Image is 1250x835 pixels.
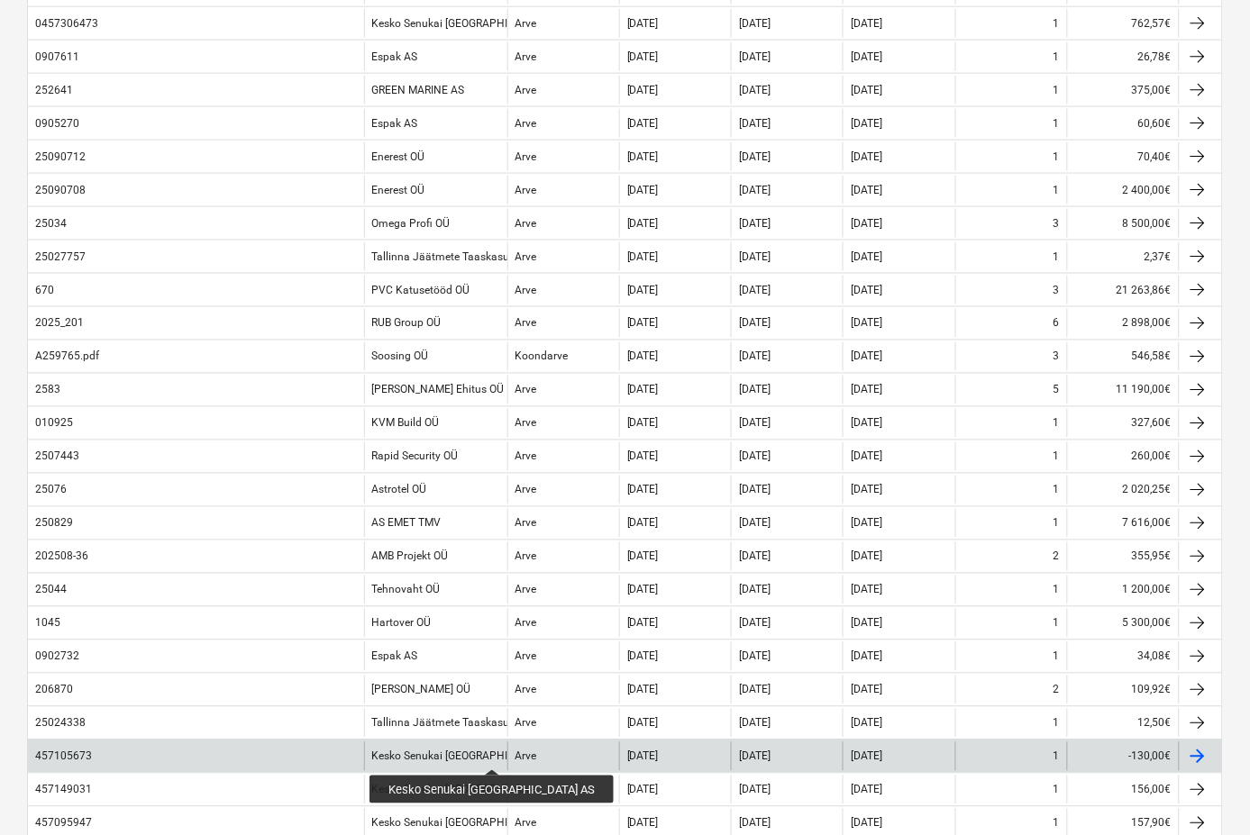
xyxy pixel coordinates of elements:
[516,284,537,296] div: Arve
[516,517,537,530] div: Arve
[851,717,882,730] div: [DATE]
[739,484,771,496] div: [DATE]
[1067,76,1179,104] div: 375,00€
[1054,817,1060,830] div: 1
[627,284,659,296] div: [DATE]
[1067,109,1179,138] div: 60,60€
[851,450,882,463] div: [DATE]
[372,684,471,696] div: [PERSON_NAME] OÜ
[35,150,86,163] div: 25090712
[851,350,882,363] div: [DATE]
[627,17,659,30] div: [DATE]
[739,150,771,163] div: [DATE]
[1067,642,1179,671] div: 34,08€
[516,417,537,430] div: Arve
[627,50,659,63] div: [DATE]
[372,184,425,196] div: Enerest OÜ
[516,117,537,130] div: Arve
[1054,150,1060,163] div: 1
[851,584,882,596] div: [DATE]
[1160,749,1250,835] iframe: Chat Widget
[851,84,882,96] div: [DATE]
[35,684,73,696] div: 206870
[627,617,659,630] div: [DATE]
[372,217,451,230] div: Omega Profi OÜ
[35,784,92,796] div: 457149031
[1054,317,1060,330] div: 6
[1054,484,1060,496] div: 1
[516,317,537,330] div: Arve
[739,284,771,296] div: [DATE]
[739,784,771,796] div: [DATE]
[516,17,537,30] div: Arve
[35,17,98,30] div: 0457306473
[851,50,882,63] div: [DATE]
[739,584,771,596] div: [DATE]
[372,50,418,63] div: Espak AS
[739,217,771,230] div: [DATE]
[516,184,537,196] div: Arve
[35,284,54,296] div: 670
[627,784,659,796] div: [DATE]
[372,550,449,563] div: AMB Projekt OÜ
[1067,442,1179,471] div: 260,00€
[1067,676,1179,704] div: 109,92€
[372,150,425,163] div: Enerest OÜ
[1054,184,1060,196] div: 1
[1067,376,1179,404] div: 11 190,00€
[1067,542,1179,571] div: 355,95€
[1054,17,1060,30] div: 1
[1067,609,1179,638] div: 5 300,00€
[851,550,882,563] div: [DATE]
[372,17,566,30] div: Kesko Senukai [GEOGRAPHIC_DATA] AS
[1067,309,1179,338] div: 2 898,00€
[516,50,537,63] div: Arve
[1067,9,1179,38] div: 762,57€
[372,717,570,730] div: Tallinna Jäätmete Taaskasutuseskus AS
[1067,776,1179,804] div: 156,00€
[35,384,60,396] div: 2583
[516,217,537,230] div: Arve
[1054,617,1060,630] div: 1
[1054,350,1060,363] div: 3
[35,450,79,463] div: 2507443
[35,117,79,130] div: 0905270
[1067,342,1179,371] div: 546,58€
[1054,517,1060,530] div: 1
[516,84,537,96] div: Arve
[35,717,86,730] div: 25024338
[516,750,537,763] div: Arve
[35,317,84,330] div: 2025_201
[1054,750,1060,763] div: 1
[372,484,427,496] div: Astrotel OÜ
[851,184,882,196] div: [DATE]
[35,184,86,196] div: 25090708
[35,550,88,563] div: 202508-36
[35,750,92,763] div: 457105673
[627,117,659,130] div: [DATE]
[739,117,771,130] div: [DATE]
[1054,117,1060,130] div: 1
[35,484,67,496] div: 25076
[1054,217,1060,230] div: 3
[739,550,771,563] div: [DATE]
[1067,709,1179,738] div: 12,50€
[851,517,882,530] div: [DATE]
[739,450,771,463] div: [DATE]
[1054,384,1060,396] div: 5
[372,317,442,330] div: RUB Group OÜ
[35,84,73,96] div: 252641
[627,250,659,263] div: [DATE]
[627,517,659,530] div: [DATE]
[372,117,418,130] div: Espak AS
[1054,250,1060,263] div: 1
[372,250,570,263] div: Tallinna Jäätmete Taaskasutuseskus AS
[851,417,882,430] div: [DATE]
[627,717,659,730] div: [DATE]
[372,350,429,363] div: Soosing OÜ
[516,250,537,263] div: Arve
[627,417,659,430] div: [DATE]
[851,484,882,496] div: [DATE]
[35,650,79,663] div: 0902732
